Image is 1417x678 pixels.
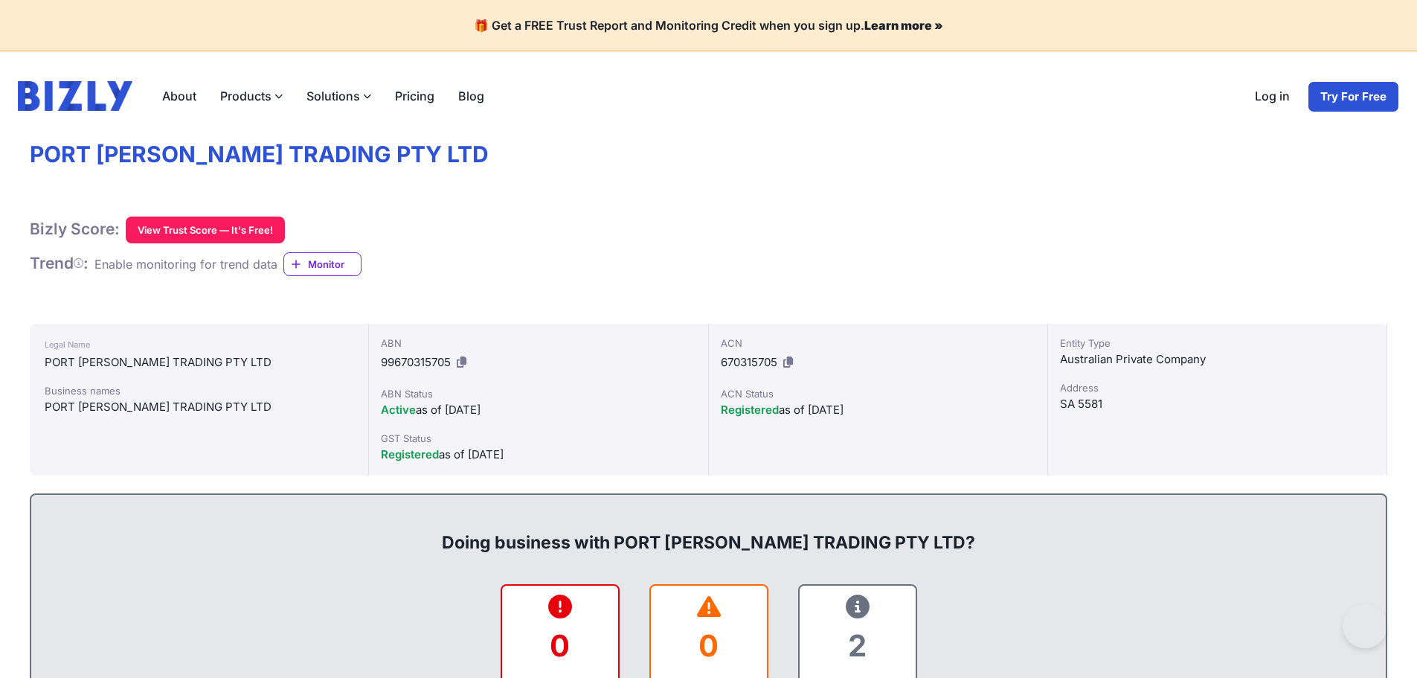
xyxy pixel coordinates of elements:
[381,355,451,369] span: 99670315705
[208,81,295,111] label: Products
[1243,81,1302,112] a: Log in
[45,383,353,398] div: Business names
[381,446,695,464] div: as of [DATE]
[150,81,208,111] a: About
[1060,380,1375,395] div: Address
[812,615,904,676] div: 2
[45,354,353,371] div: PORT [PERSON_NAME] TRADING PTY LTD
[45,336,353,354] div: Legal Name
[381,403,416,417] span: Active
[446,81,496,111] a: Blog
[126,217,285,243] button: View Trust Score — It's Free!
[381,401,695,419] div: as of [DATE]
[46,507,1371,554] div: Doing business with PORT [PERSON_NAME] TRADING PTY LTD?
[721,401,1035,419] div: as of [DATE]
[381,431,695,446] div: GST Status
[383,81,446,111] a: Pricing
[283,252,362,276] a: Monitor
[30,141,1387,169] h1: PORT [PERSON_NAME] TRADING PTY LTD
[721,386,1035,401] div: ACN Status
[381,447,439,461] span: Registered
[381,336,695,351] div: ABN
[1308,81,1399,112] a: Try For Free
[1060,395,1375,413] div: SA 5581
[94,255,277,273] div: Enable monitoring for trend data
[864,18,943,33] a: Learn more »
[721,403,779,417] span: Registered
[514,615,606,676] div: 0
[295,81,383,111] label: Solutions
[30,254,89,272] span: Trend :
[308,257,361,272] span: Monitor
[30,220,120,239] h1: Bizly Score:
[381,386,695,401] div: ABN Status
[721,355,777,369] span: 670315705
[663,615,755,676] div: 0
[45,398,353,416] div: PORT [PERSON_NAME] TRADING PTY LTD
[1060,351,1375,368] div: Australian Private Company
[18,81,132,111] img: bizly_logo.svg
[721,336,1035,351] div: ACN
[18,18,1399,33] h4: 🎁 Get a FREE Trust Report and Monitoring Credit when you sign up.
[1060,336,1375,351] div: Entity Type
[1343,604,1387,648] iframe: Toggle Customer Support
